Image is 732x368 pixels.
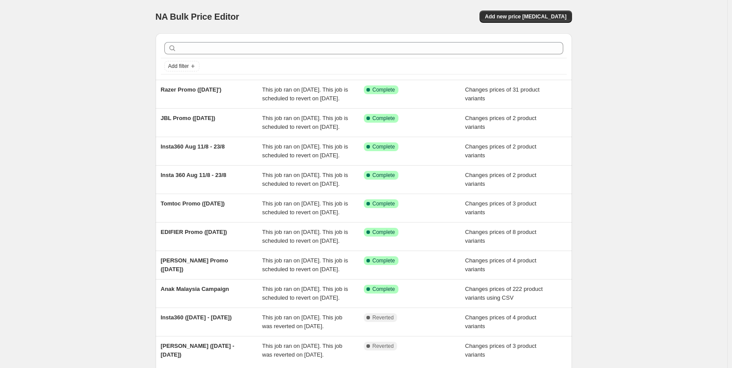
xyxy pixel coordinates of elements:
span: Reverted [373,314,394,321]
span: Complete [373,172,395,179]
span: Insta360 Aug 11/8 - 23/8 [161,143,225,150]
span: Tomtoc Promo ([DATE]) [161,200,225,207]
span: Razer Promo ([DATE]') [161,86,222,93]
span: Insta 360 Aug 11/8 - 23/8 [161,172,227,178]
span: EDIFIER Promo ([DATE]) [161,229,227,235]
span: This job ran on [DATE]. This job is scheduled to revert on [DATE]. [262,229,348,244]
span: [PERSON_NAME] Promo ([DATE]) [161,257,228,272]
span: Insta360 ([DATE] - [DATE]) [161,314,232,321]
span: Changes prices of 222 product variants using CSV [465,286,543,301]
span: This job ran on [DATE]. This job is scheduled to revert on [DATE]. [262,172,348,187]
span: This job ran on [DATE]. This job was reverted on [DATE]. [262,343,342,358]
span: Complete [373,143,395,150]
span: Complete [373,200,395,207]
span: Changes prices of 2 product variants [465,143,537,159]
span: Changes prices of 4 product variants [465,314,537,329]
span: Changes prices of 2 product variants [465,172,537,187]
span: Add filter [168,63,189,70]
span: This job ran on [DATE]. This job was reverted on [DATE]. [262,314,342,329]
span: Complete [373,286,395,293]
span: Changes prices of 3 product variants [465,200,537,216]
span: This job ran on [DATE]. This job is scheduled to revert on [DATE]. [262,200,348,216]
span: Complete [373,86,395,93]
span: Changes prices of 8 product variants [465,229,537,244]
button: Add new price [MEDICAL_DATA] [480,11,572,23]
span: Changes prices of 4 product variants [465,257,537,272]
span: Reverted [373,343,394,350]
span: This job ran on [DATE]. This job is scheduled to revert on [DATE]. [262,286,348,301]
span: This job ran on [DATE]. This job is scheduled to revert on [DATE]. [262,86,348,102]
span: Complete [373,229,395,236]
span: Changes prices of 31 product variants [465,86,540,102]
span: Complete [373,115,395,122]
span: NA Bulk Price Editor [156,12,239,21]
span: This job ran on [DATE]. This job is scheduled to revert on [DATE]. [262,143,348,159]
span: This job ran on [DATE]. This job is scheduled to revert on [DATE]. [262,115,348,130]
span: Anak Malaysia Campaign [161,286,229,292]
span: This job ran on [DATE]. This job is scheduled to revert on [DATE]. [262,257,348,272]
span: Add new price [MEDICAL_DATA] [485,13,566,20]
span: JBL Promo ([DATE]) [161,115,215,121]
span: Changes prices of 3 product variants [465,343,537,358]
span: [PERSON_NAME] ([DATE] - [DATE]) [161,343,235,358]
button: Add filter [164,61,199,71]
span: Complete [373,257,395,264]
span: Changes prices of 2 product variants [465,115,537,130]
